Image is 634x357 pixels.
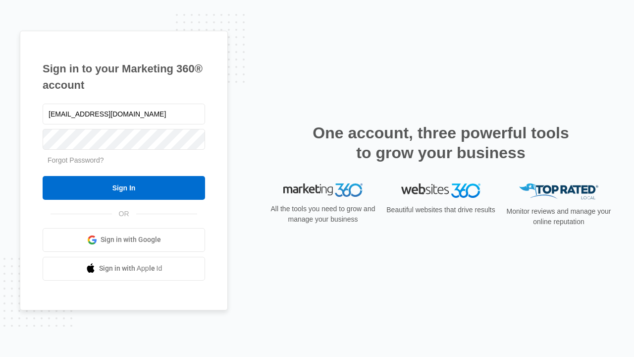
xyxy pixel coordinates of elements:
[43,228,205,252] a: Sign in with Google
[283,183,363,197] img: Marketing 360
[519,183,598,200] img: Top Rated Local
[385,205,496,215] p: Beautiful websites that drive results
[503,206,614,227] p: Monitor reviews and manage your online reputation
[101,235,161,245] span: Sign in with Google
[99,263,162,274] span: Sign in with Apple Id
[43,176,205,200] input: Sign In
[43,257,205,281] a: Sign in with Apple Id
[310,123,572,163] h2: One account, three powerful tools to grow your business
[48,156,104,164] a: Forgot Password?
[43,104,205,124] input: Email
[401,183,480,198] img: Websites 360
[267,204,378,225] p: All the tools you need to grow and manage your business
[43,60,205,93] h1: Sign in to your Marketing 360® account
[112,209,136,219] span: OR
